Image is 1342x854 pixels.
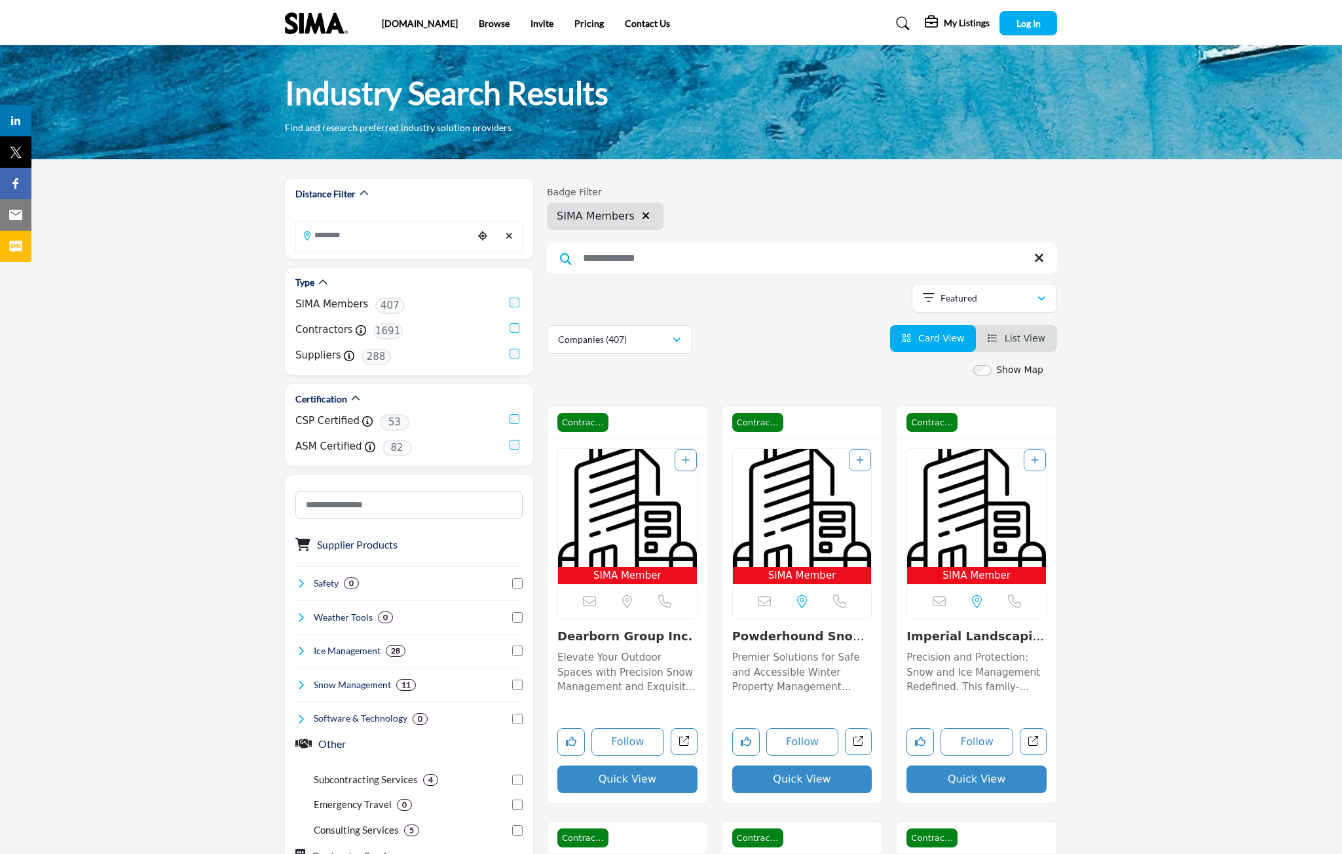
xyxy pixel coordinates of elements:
h2: Distance Filter [295,187,356,201]
a: Add To List [682,455,690,465]
label: Show Map [996,363,1043,377]
input: ASM Certified checkbox [510,440,519,450]
h3: Imperial Landscaping [906,629,1047,644]
a: Elevate Your Outdoor Spaces with Precision Snow Management and Exquisite Landscape Solutions. Ope... [557,647,698,695]
button: Companies (407) [547,325,692,354]
input: Select Consulting Services checkbox [512,825,523,836]
h4: Snow Management: Snow management involves the removal, relocation, and mitigation of snow accumul... [314,678,391,691]
h5: My Listings [944,17,990,29]
p: Elevate Your Outdoor Spaces with Precision Snow Management and Exquisite Landscape Solutions. Ope... [557,650,698,695]
p: Subcontracting Services: Subcontracting Services [314,772,418,787]
a: Browse [479,18,510,29]
p: Companies (407) [558,333,627,346]
p: Premier Solutions for Safe and Accessible Winter Property Management Specializing in snow and ice... [732,650,872,695]
div: 11 Results For Snow Management [396,679,416,691]
span: 82 [382,440,412,456]
h4: Safety: Safety refers to the measures, practices, and protocols implemented to protect individual... [314,577,339,590]
span: 407 [375,298,405,314]
span: Log In [1016,18,1041,29]
span: Contractor [732,413,783,433]
span: Contractor [906,413,958,433]
a: View Card [902,333,965,343]
input: Select Software & Technology checkbox [512,714,523,724]
input: Select Snow Management checkbox [512,680,523,690]
button: Quick View [732,766,872,793]
h1: Industry Search Results [285,73,608,113]
span: Contractor [557,828,608,848]
button: Quick View [557,766,698,793]
a: Precision and Protection: Snow and Ice Management Redefined. This family-owned and operated compa... [906,647,1047,695]
button: Log In [999,11,1057,35]
div: 5 Results For Consulting Services [404,825,419,836]
h2: Type [295,276,314,289]
span: 53 [380,414,409,431]
label: ASM Certified [295,439,362,454]
img: Dearborn Group Inc. [558,449,697,567]
a: Powderhound Snow Rem... [732,629,865,657]
a: Open Listing in new tab [558,449,697,585]
div: 28 Results For Ice Management [386,645,405,657]
div: 0 Results For Emergency Travel [397,799,412,811]
img: Imperial Landscaping [907,449,1046,567]
h2: Certification [295,393,347,406]
a: Dearborn Group Inc. [557,629,692,643]
p: Featured [941,292,977,305]
h3: Powderhound Snow Removal [732,629,872,644]
b: 0 [402,800,407,809]
a: Open imperial-landscaping in new tab [1020,728,1047,755]
button: Follow [941,728,1013,756]
span: SIMA Member [736,568,869,583]
p: Precision and Protection: Snow and Ice Management Redefined. This family-owned and operated compa... [906,650,1047,695]
div: 0 Results For Safety [344,577,359,589]
h6: Badge Filter [547,187,663,198]
button: Follow [591,728,664,756]
b: 5 [409,826,414,835]
label: SIMA Members [295,297,368,312]
h4: Weather Tools: Weather Tools refer to instruments, software, and technologies used to monitor, pr... [314,611,373,624]
a: Open Listing in new tab [907,449,1046,585]
b: 0 [383,613,388,622]
a: Imperial Landscaping... [906,629,1044,657]
label: Suppliers [295,348,341,363]
b: 11 [401,680,411,689]
input: Selected SIMA Members checkbox [510,298,519,307]
a: Open Listing in new tab [733,449,872,585]
button: Other [318,736,346,752]
span: Contractor [557,413,608,433]
p: Consulting Services: Consulting Services [314,823,399,838]
img: Powderhound Snow Removal [733,449,872,567]
a: Contact Us [625,18,670,29]
input: Search Keyword [547,243,1057,274]
a: Open powderhound-snow-removal in new tab [845,728,872,755]
b: 0 [418,714,422,724]
input: Search Location [296,222,473,248]
button: Follow [766,728,839,756]
input: Contractors checkbox [510,323,519,333]
a: Add To List [856,455,864,465]
label: Contractors [295,322,353,338]
h3: Dearborn Group Inc. [557,629,698,644]
b: 28 [391,646,400,655]
a: Add To List [1031,455,1039,465]
p: Emergency Travel: Emergency Travel [314,797,392,812]
span: SIMA Members [557,208,635,224]
input: Select Subcontracting Services checkbox [512,775,523,785]
button: Featured [912,284,1057,313]
a: Pricing [574,18,604,29]
button: Supplier Products [317,537,398,553]
span: Contractor [732,828,783,848]
span: List View [1005,333,1045,343]
a: Open dearborn-group-inc in new tab [671,728,698,755]
li: Card View [890,325,977,352]
input: Select Emergency Travel checkbox [512,800,523,810]
a: [DOMAIN_NAME] [382,18,458,29]
span: SIMA Member [910,568,1043,583]
input: Search Category [295,491,523,519]
div: Choose your current location [473,222,493,250]
img: Site Logo [285,12,354,34]
b: 0 [349,579,354,588]
div: 0 Results For Weather Tools [378,611,393,623]
span: 1691 [373,323,403,340]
